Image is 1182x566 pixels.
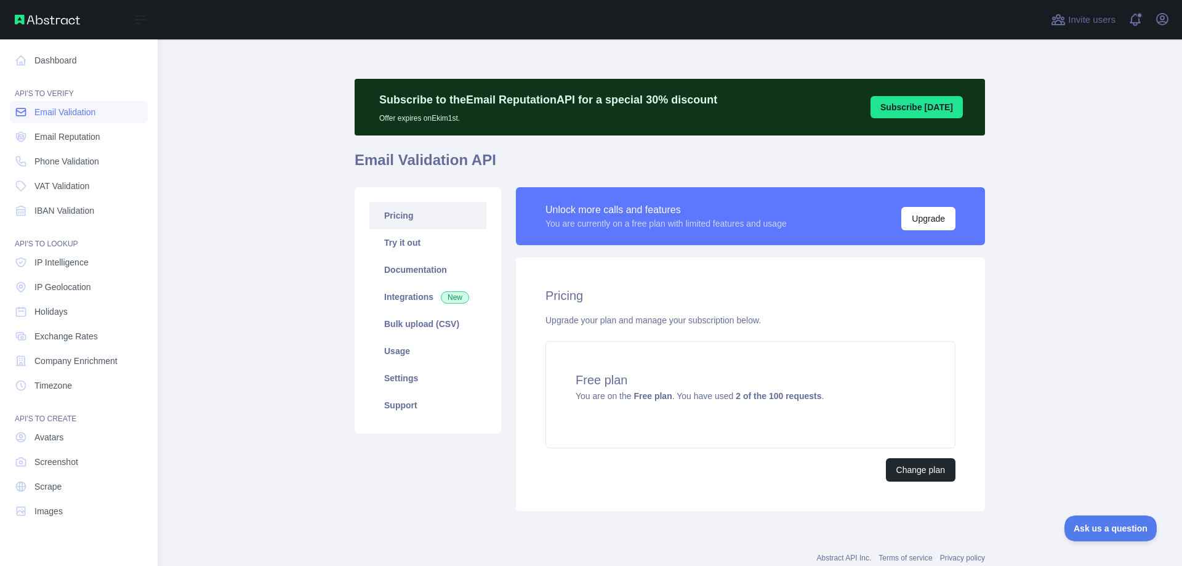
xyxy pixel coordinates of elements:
[369,256,486,283] a: Documentation
[369,365,486,392] a: Settings
[576,371,925,389] h4: Free plan
[545,217,787,230] div: You are currently on a free plan with limited features and usage
[1048,10,1118,30] button: Invite users
[870,96,963,118] button: Subscribe [DATE]
[10,49,148,71] a: Dashboard
[34,456,78,468] span: Screenshot
[545,203,787,217] div: Unlock more calls and features
[34,505,63,517] span: Images
[34,106,95,118] span: Email Validation
[10,350,148,372] a: Company Enrichment
[34,355,118,367] span: Company Enrichment
[34,180,89,192] span: VAT Validation
[34,131,100,143] span: Email Reputation
[10,399,148,424] div: API'S TO CREATE
[886,458,955,482] button: Change plan
[10,500,148,522] a: Images
[34,281,91,293] span: IP Geolocation
[817,554,872,562] a: Abstract API Inc.
[1064,515,1157,541] iframe: Toggle Customer Support
[379,91,717,108] p: Subscribe to the Email Reputation API for a special 30 % discount
[34,305,68,318] span: Holidays
[10,224,148,249] div: API'S TO LOOKUP
[10,426,148,448] a: Avatars
[901,207,955,230] button: Upgrade
[878,554,932,562] a: Terms of service
[633,391,672,401] strong: Free plan
[369,229,486,256] a: Try it out
[10,101,148,123] a: Email Validation
[10,74,148,99] div: API'S TO VERIFY
[545,314,955,326] div: Upgrade your plan and manage your subscription below.
[34,330,98,342] span: Exchange Rates
[545,287,955,304] h2: Pricing
[369,338,486,365] a: Usage
[441,291,469,304] span: New
[34,431,63,443] span: Avatars
[10,251,148,273] a: IP Intelligence
[10,475,148,498] a: Scrape
[10,451,148,473] a: Screenshot
[15,15,80,25] img: Abstract API
[369,392,486,419] a: Support
[10,301,148,323] a: Holidays
[10,325,148,347] a: Exchange Rates
[369,202,486,229] a: Pricing
[940,554,985,562] a: Privacy policy
[34,204,94,217] span: IBAN Validation
[34,480,62,493] span: Scrape
[34,379,72,392] span: Timezone
[10,200,148,222] a: IBAN Validation
[355,150,985,180] h1: Email Validation API
[10,374,148,397] a: Timezone
[1068,13,1116,27] span: Invite users
[34,155,99,168] span: Phone Validation
[10,126,148,148] a: Email Reputation
[369,310,486,338] a: Bulk upload (CSV)
[34,256,89,269] span: IP Intelligence
[10,175,148,197] a: VAT Validation
[10,150,148,172] a: Phone Validation
[10,276,148,298] a: IP Geolocation
[736,391,821,401] strong: 2 of the 100 requests
[576,391,824,401] span: You are on the . You have used .
[379,108,717,123] p: Offer expires on Ekim 1st.
[369,283,486,310] a: Integrations New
